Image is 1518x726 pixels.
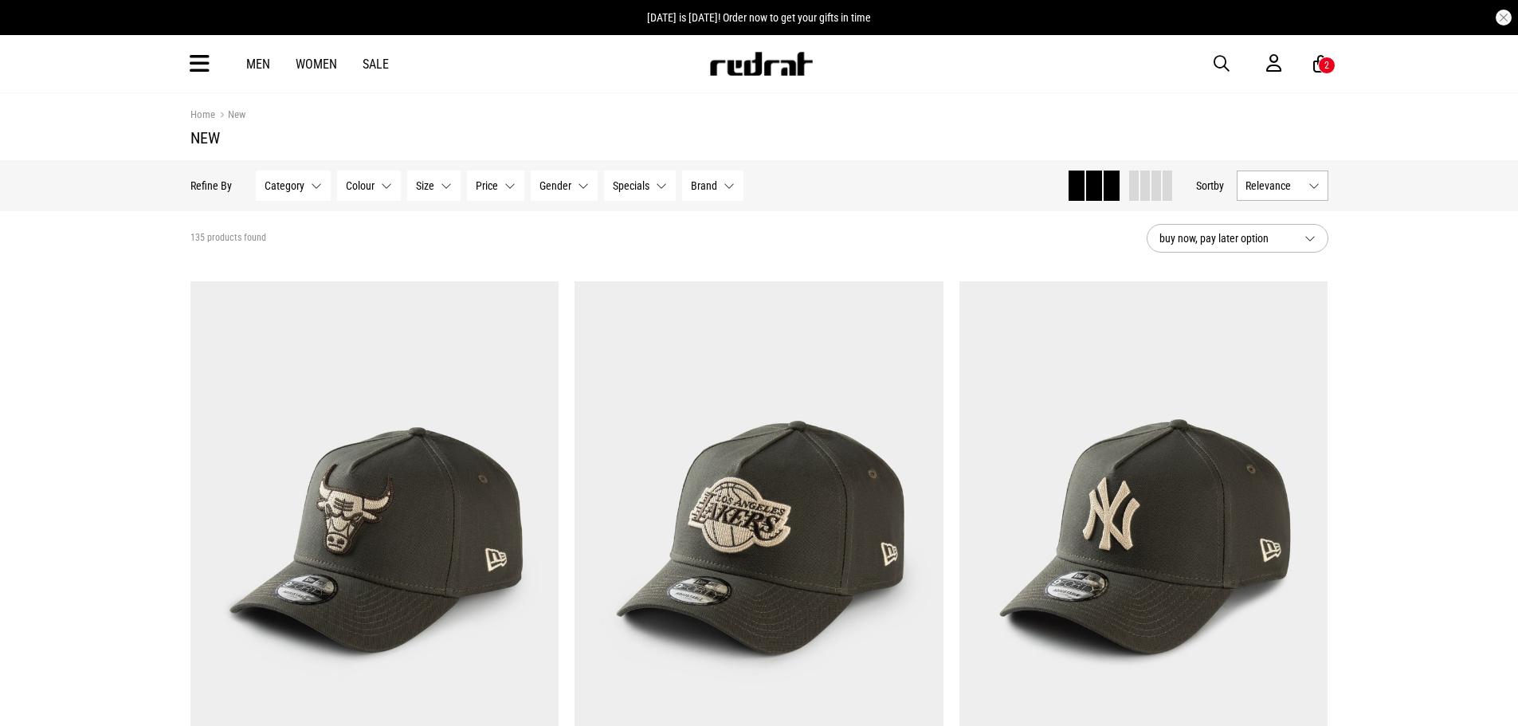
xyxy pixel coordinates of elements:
[363,57,389,72] a: Sale
[476,179,498,192] span: Price
[215,108,245,124] a: New
[604,171,676,201] button: Specials
[190,128,1328,147] h1: New
[1245,179,1302,192] span: Relevance
[682,171,743,201] button: Brand
[691,179,717,192] span: Brand
[407,171,461,201] button: Size
[1196,176,1224,195] button: Sortby
[190,179,232,192] p: Refine By
[190,232,266,245] span: 135 products found
[467,171,524,201] button: Price
[1313,56,1328,73] a: 2
[539,179,571,192] span: Gender
[416,179,434,192] span: Size
[1159,229,1292,248] span: buy now, pay later option
[531,171,598,201] button: Gender
[1147,224,1328,253] button: buy now, pay later option
[337,171,401,201] button: Colour
[190,108,215,120] a: Home
[647,11,871,24] span: [DATE] is [DATE]! Order now to get your gifts in time
[265,179,304,192] span: Category
[613,179,649,192] span: Specials
[1237,171,1328,201] button: Relevance
[246,57,270,72] a: Men
[708,52,814,76] img: Redrat logo
[256,171,331,201] button: Category
[296,57,337,72] a: Women
[1214,179,1224,192] span: by
[346,179,375,192] span: Colour
[1324,60,1329,71] div: 2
